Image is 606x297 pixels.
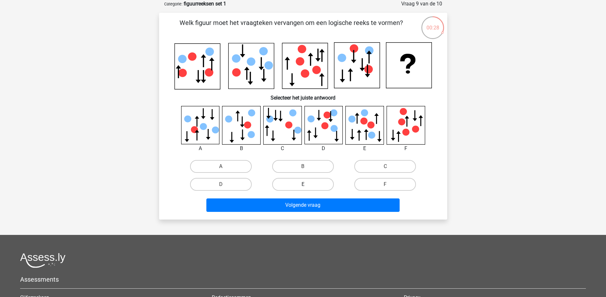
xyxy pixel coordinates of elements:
[20,253,65,268] img: Assessly logo
[258,145,307,152] div: C
[169,18,413,37] p: Welk figuur moet het vraagteken vervangen om een logische reeks te vormen?
[184,1,226,7] strong: figuurreeksen set 1
[169,90,437,101] h6: Selecteer het juiste antwoord
[190,178,252,191] label: D
[272,178,334,191] label: E
[176,145,225,152] div: A
[164,2,182,6] small: Categorie:
[20,276,586,283] h5: Assessments
[421,16,445,32] div: 00:28
[341,145,389,152] div: E
[217,145,265,152] div: B
[300,145,348,152] div: D
[382,145,430,152] div: F
[272,160,334,173] label: B
[190,160,252,173] label: A
[354,178,416,191] label: F
[354,160,416,173] label: C
[206,198,400,212] button: Volgende vraag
